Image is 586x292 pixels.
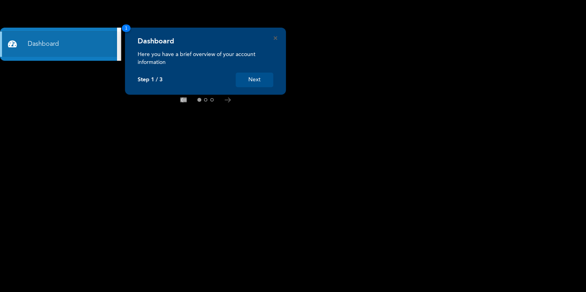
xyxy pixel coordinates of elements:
[274,36,277,40] button: Close
[138,51,273,66] p: Here you have a brief overview of your account information
[236,73,273,87] button: Next
[138,77,163,83] p: Step 1 / 3
[122,24,130,32] span: 1
[138,37,174,46] h4: Dashboard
